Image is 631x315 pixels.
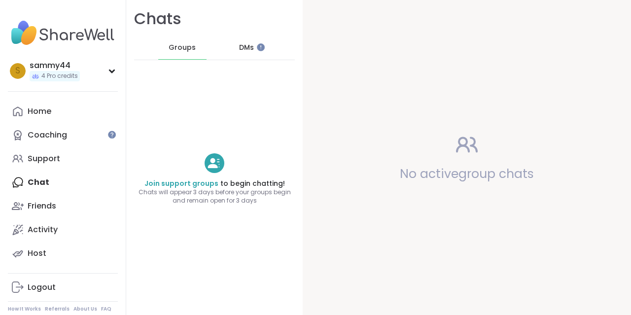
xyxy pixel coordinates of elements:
[8,242,118,265] a: Host
[8,218,118,242] a: Activity
[8,147,118,171] a: Support
[8,194,118,218] a: Friends
[15,65,20,77] span: s
[41,72,78,80] span: 4 Pro credits
[28,130,67,140] div: Coaching
[101,306,111,313] a: FAQ
[28,282,56,293] div: Logout
[8,123,118,147] a: Coaching
[239,43,254,53] span: DMs
[45,306,70,313] a: Referrals
[126,188,303,205] span: Chats will appear 3 days before your groups begin and remain open for 3 days
[30,60,80,71] div: sammy44
[8,276,118,299] a: Logout
[28,106,51,117] div: Home
[108,131,116,139] iframe: Spotlight
[28,248,46,259] div: Host
[8,100,118,123] a: Home
[257,43,265,51] iframe: Spotlight
[8,306,41,313] a: How It Works
[134,8,181,30] h1: Chats
[28,201,56,211] div: Friends
[144,178,218,188] a: Join support groups
[28,153,60,164] div: Support
[400,165,534,182] span: No active group chats
[28,224,58,235] div: Activity
[8,16,118,50] img: ShareWell Nav Logo
[169,43,196,53] span: Groups
[73,306,97,313] a: About Us
[126,179,303,189] h4: to begin chatting!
